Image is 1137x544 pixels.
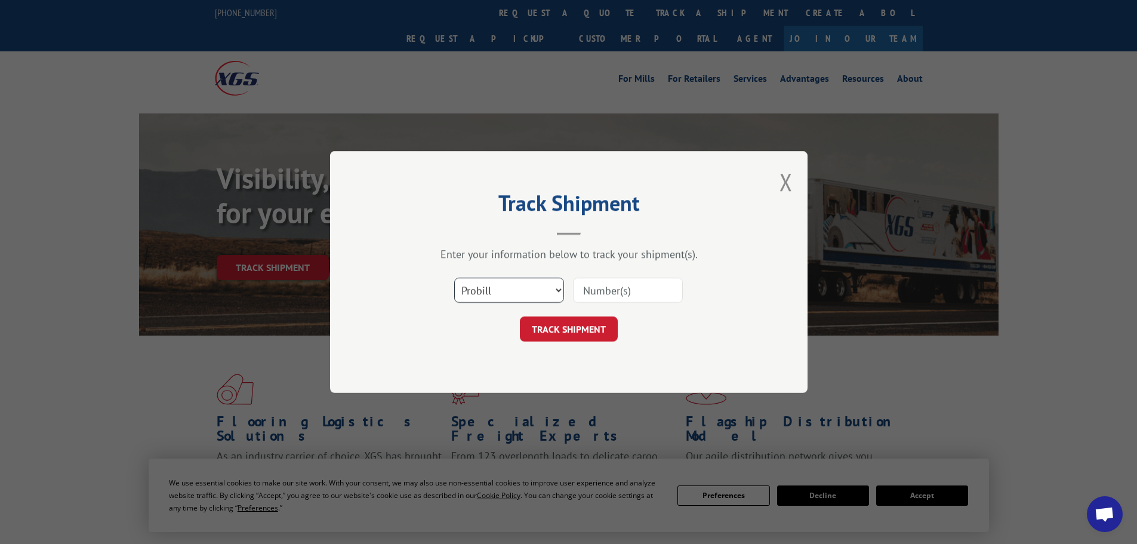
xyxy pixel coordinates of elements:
[390,247,748,261] div: Enter your information below to track your shipment(s).
[573,278,683,303] input: Number(s)
[1087,496,1123,532] div: Open chat
[390,195,748,217] h2: Track Shipment
[779,166,793,198] button: Close modal
[520,316,618,342] button: TRACK SHIPMENT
